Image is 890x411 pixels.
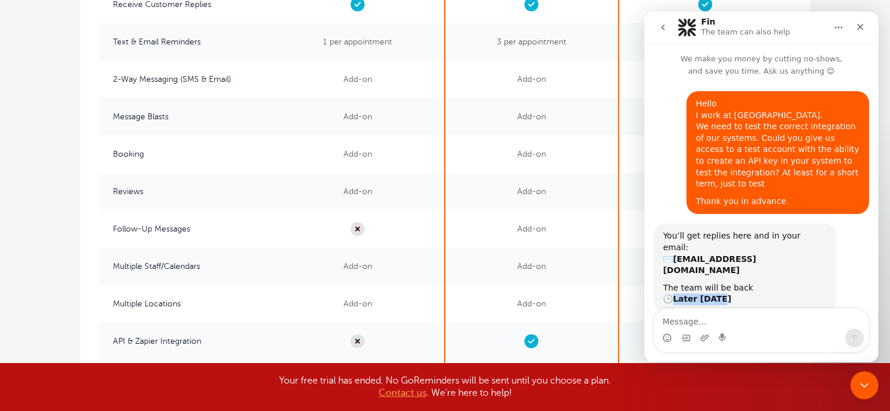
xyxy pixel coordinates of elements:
[99,98,272,136] span: Message Blasts
[99,360,272,398] span: Message Sequences
[445,210,618,248] span: Add-on
[619,61,792,98] span: Add-on
[99,210,272,248] span: Follow-Up Messages
[445,98,618,136] span: Add-on
[445,248,618,285] span: Add-on
[445,23,618,61] span: 3 per appointment
[619,23,792,61] span: 3 per appointment
[619,210,792,248] span: Add-on
[445,173,618,210] span: Add-on
[99,248,272,285] span: Multiple Staff/Calendars
[619,173,792,210] span: Add-on
[272,173,444,210] span: Add-on
[99,173,272,210] span: Reviews
[644,12,878,362] iframe: Intercom live chat
[272,136,444,173] span: Add-on
[272,98,444,136] span: Add-on
[445,61,618,98] span: Add-on
[153,375,738,399] div: Your free trial has ended. No GoReminders will be sent until you choose a plan. . We're here to h...
[99,136,272,173] span: Booking
[99,23,272,61] span: Text & Email Reminders
[99,323,272,360] span: API & Zapier Integration
[850,371,878,399] iframe: Intercom live chat
[99,61,272,98] span: 2-Way Messaging (SMS & Email)
[272,61,444,98] span: Add-on
[445,136,618,173] span: Add-on
[619,98,792,136] span: Add-on
[272,248,444,285] span: Add-on
[619,136,792,173] span: Add-on
[99,285,272,323] span: Multiple Locations
[379,388,427,398] a: Contact us
[445,285,618,323] span: Add-on
[272,23,444,61] span: 1 per appointment
[272,285,444,323] span: Add-on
